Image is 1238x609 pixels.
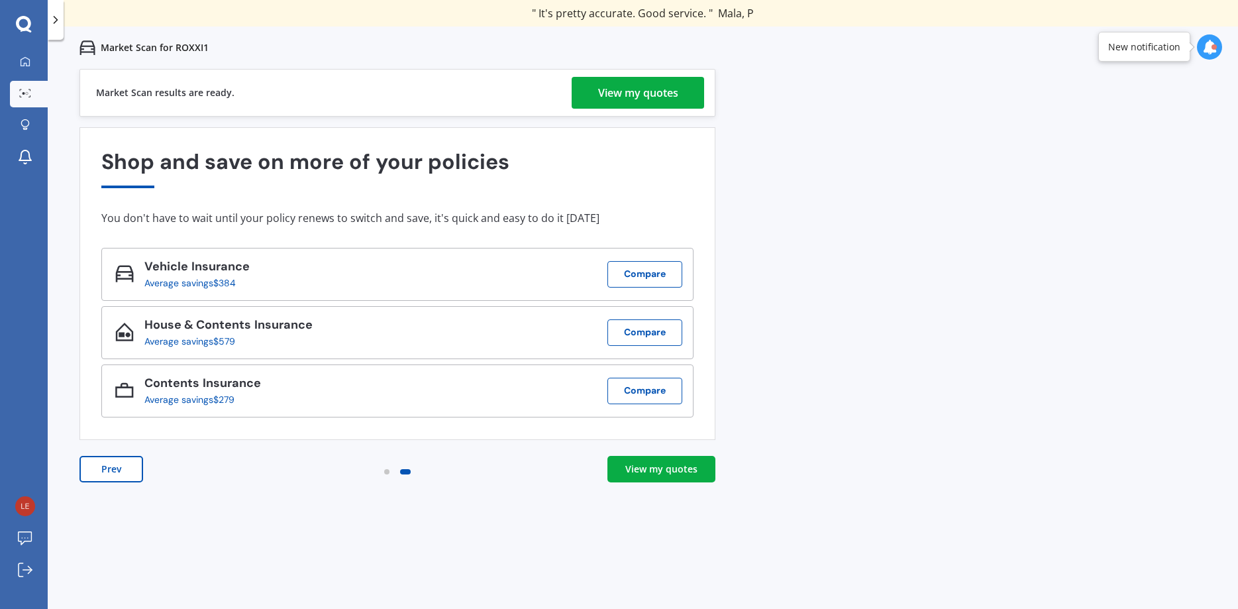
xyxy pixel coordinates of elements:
a: View my quotes [607,456,715,482]
div: You don't have to wait until your policy renews to switch and save, it's quick and easy to do it ... [101,211,694,225]
button: Compare [607,378,682,404]
button: Compare [607,261,682,288]
img: car.f15378c7a67c060ca3f3.svg [79,40,95,56]
div: Average savings $279 [144,394,250,405]
div: House & Contents [144,318,313,336]
div: Shop and save on more of your policies [101,150,694,188]
div: Average savings $579 [144,336,302,347]
div: Contents [144,376,261,394]
span: Insurance [199,375,261,391]
div: Average savings $384 [144,278,239,288]
img: Contents_icon [115,381,134,400]
div: Vehicle [144,260,250,278]
span: Insurance [251,317,313,333]
button: Compare [607,319,682,346]
p: Market Scan for ROXXI1 [101,41,209,54]
span: Insurance [188,258,250,274]
img: ea95b53209461b7c120129b88ee3fcac [15,496,35,516]
img: Vehicle_icon [115,264,134,283]
a: View my quotes [572,77,704,109]
div: View my quotes [598,77,678,109]
div: View my quotes [625,463,697,476]
div: New notification [1108,40,1180,54]
button: Prev [79,456,143,482]
div: Market Scan results are ready. [96,70,234,116]
img: House & Contents_icon [115,323,134,341]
